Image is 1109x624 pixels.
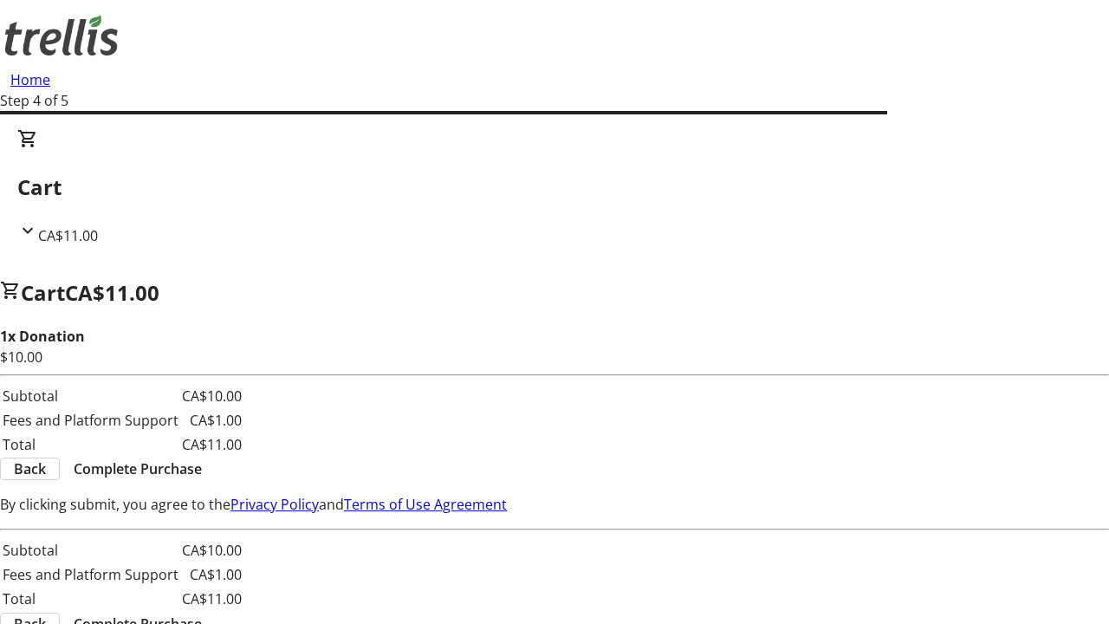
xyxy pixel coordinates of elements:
td: CA$11.00 [181,588,243,610]
td: CA$1.00 [181,563,243,586]
td: Subtotal [2,539,179,562]
span: Back [14,458,46,479]
div: CartCA$11.00 [17,128,1092,246]
a: Privacy Policy [230,495,319,514]
td: CA$10.00 [181,539,243,562]
td: Fees and Platform Support [2,563,179,586]
span: CA$11.00 [65,278,159,307]
td: CA$1.00 [181,409,243,432]
h2: Cart [17,172,1092,203]
td: CA$10.00 [181,385,243,407]
span: Cart [21,278,65,307]
td: Fees and Platform Support [2,409,179,432]
span: CA$11.00 [38,226,98,245]
a: Terms of Use Agreement [344,495,507,514]
td: Subtotal [2,385,179,407]
td: Total [2,588,179,610]
button: Complete Purchase [60,458,216,479]
td: Total [2,433,179,456]
td: CA$11.00 [181,433,243,456]
span: Complete Purchase [74,458,202,479]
